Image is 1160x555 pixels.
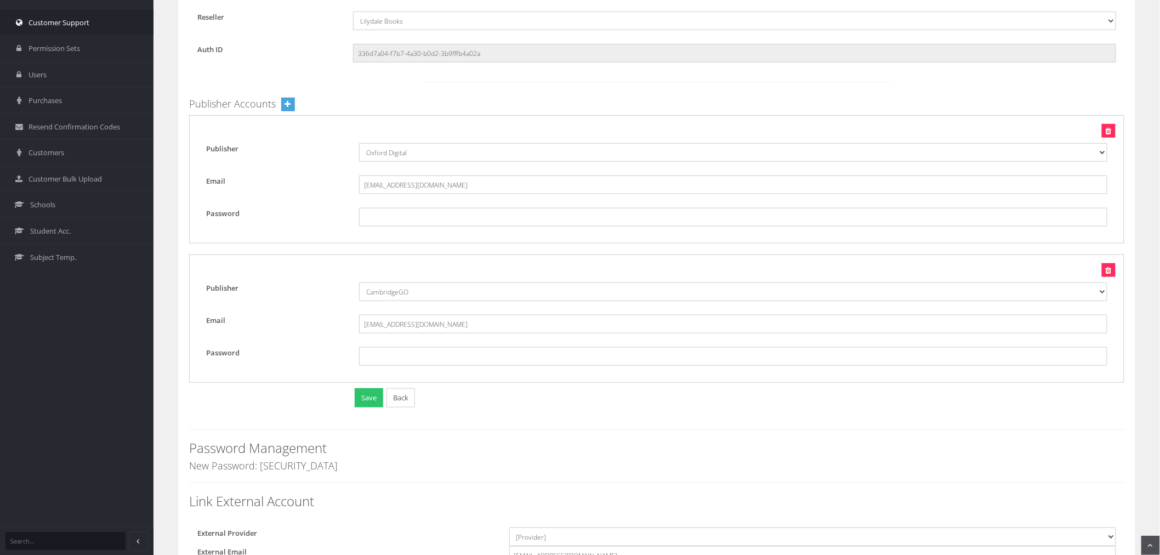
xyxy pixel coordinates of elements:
span: Customers [29,148,64,158]
label: Publisher [198,143,351,155]
h4: Publisher Accounts [189,99,276,110]
h4: New Password: [SECURITY_DATA] [189,461,1124,472]
label: External Provider [189,528,501,539]
label: Auth ID [189,44,345,55]
h3: Link External Account [189,494,1124,508]
label: Reseller [189,12,345,23]
span: Schools [30,200,55,210]
h3: Password Management [189,441,1124,455]
span: Subject Temp. [30,252,76,263]
span: Users [29,70,47,80]
label: Email [198,175,351,187]
span: Purchases [29,95,62,106]
span: Customer Bulk Upload [29,174,102,184]
span: Student Acc. [30,226,71,236]
button: Save [355,388,383,407]
span: Resend Confirmation Codes [29,122,120,132]
label: Publisher [198,282,351,294]
span: Permission Sets [29,43,80,54]
input: Search... [5,532,126,550]
a: Back [386,388,415,407]
span: Customer Support [29,18,89,28]
label: Email [198,315,351,326]
label: Password [198,208,351,219]
label: Password [198,347,351,359]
